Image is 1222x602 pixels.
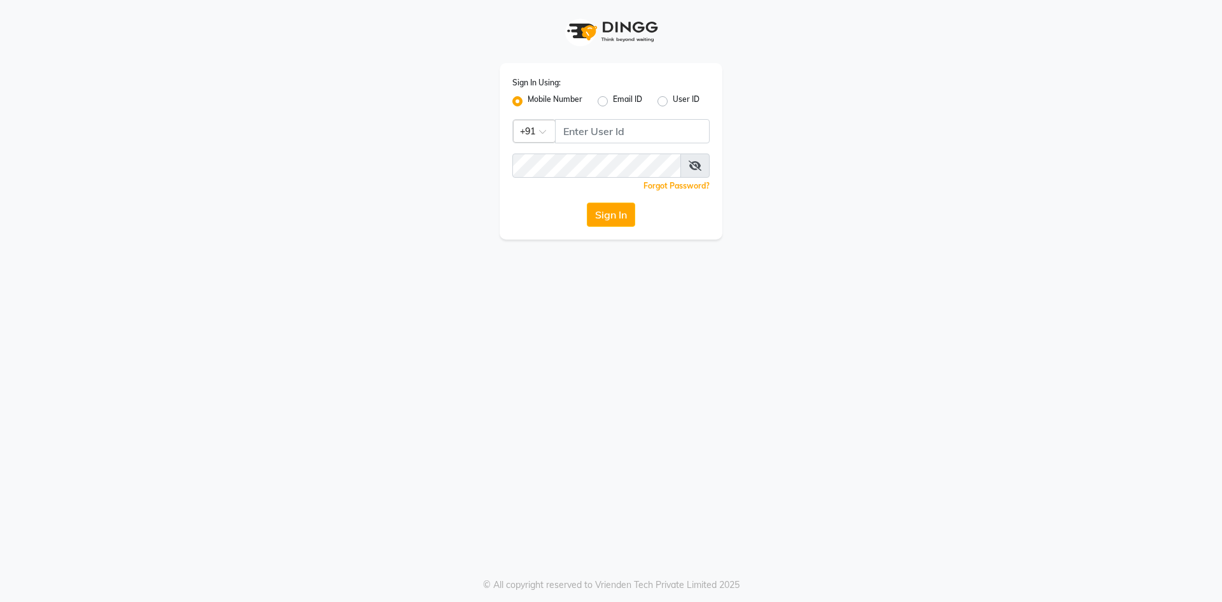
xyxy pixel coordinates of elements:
label: User ID [673,94,699,109]
button: Sign In [587,203,635,227]
input: Username [512,154,681,178]
label: Sign In Using: [512,77,561,89]
label: Mobile Number [528,94,582,109]
a: Forgot Password? [643,181,710,190]
input: Username [555,119,710,143]
img: logo1.svg [560,13,662,50]
label: Email ID [613,94,642,109]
